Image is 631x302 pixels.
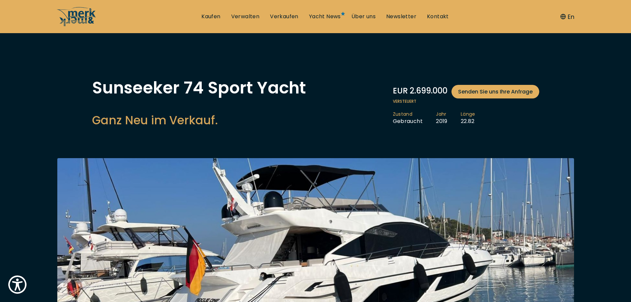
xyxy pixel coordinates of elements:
li: 22.82 [461,111,489,125]
h1: Sunseeker 74 Sport Yacht [92,80,306,96]
a: Verkaufen [270,13,298,20]
span: Länge [461,111,475,118]
a: Yacht News [309,13,341,20]
a: Über uns [351,13,376,20]
span: Versteuert [393,98,539,104]
li: 2019 [436,111,461,125]
span: Jahr [436,111,447,118]
a: Newsletter [386,13,416,20]
a: Senden Sie uns Ihre Anfrage [451,85,539,98]
a: Kontakt [427,13,449,20]
a: Verwalten [231,13,260,20]
h2: Ganz Neu im Verkauf. [92,112,306,128]
div: EUR 2.699.000 [393,85,539,98]
a: Kaufen [201,13,220,20]
span: Senden Sie uns Ihre Anfrage [458,88,533,96]
span: Zustand [393,111,423,118]
button: Show Accessibility Preferences [7,274,28,295]
li: Gebraucht [393,111,436,125]
button: En [560,12,574,21]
